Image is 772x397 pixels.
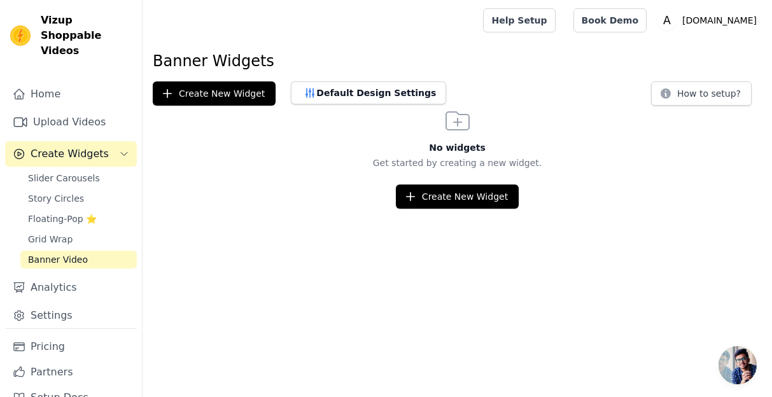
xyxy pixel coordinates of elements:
[5,109,137,135] a: Upload Videos
[5,141,137,167] button: Create Widgets
[677,9,762,32] p: [DOMAIN_NAME]
[5,303,137,328] a: Settings
[719,346,757,384] a: Aprire la chat
[20,210,137,228] a: Floating-Pop ⭐
[20,169,137,187] a: Slider Carousels
[20,230,137,248] a: Grid Wrap
[20,190,137,207] a: Story Circles
[28,172,100,185] span: Slider Carousels
[153,81,276,106] button: Create New Widget
[573,8,647,32] a: Book Demo
[651,90,752,102] a: How to setup?
[41,13,132,59] span: Vizup Shoppable Videos
[143,157,772,169] p: Get started by creating a new widget.
[28,233,73,246] span: Grid Wrap
[396,185,519,209] button: Create New Widget
[483,8,555,32] a: Help Setup
[20,251,137,268] a: Banner Video
[663,14,671,27] text: A
[143,141,772,154] h3: No widgets
[10,25,31,46] img: Vizup
[5,275,137,300] a: Analytics
[5,81,137,107] a: Home
[5,359,137,385] a: Partners
[5,334,137,359] a: Pricing
[28,212,97,225] span: Floating-Pop ⭐
[651,81,752,106] button: How to setup?
[28,192,84,205] span: Story Circles
[28,253,88,266] span: Banner Video
[31,146,109,162] span: Create Widgets
[657,9,762,32] button: A [DOMAIN_NAME]
[153,51,762,71] h1: Banner Widgets
[291,81,446,104] button: Default Design Settings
